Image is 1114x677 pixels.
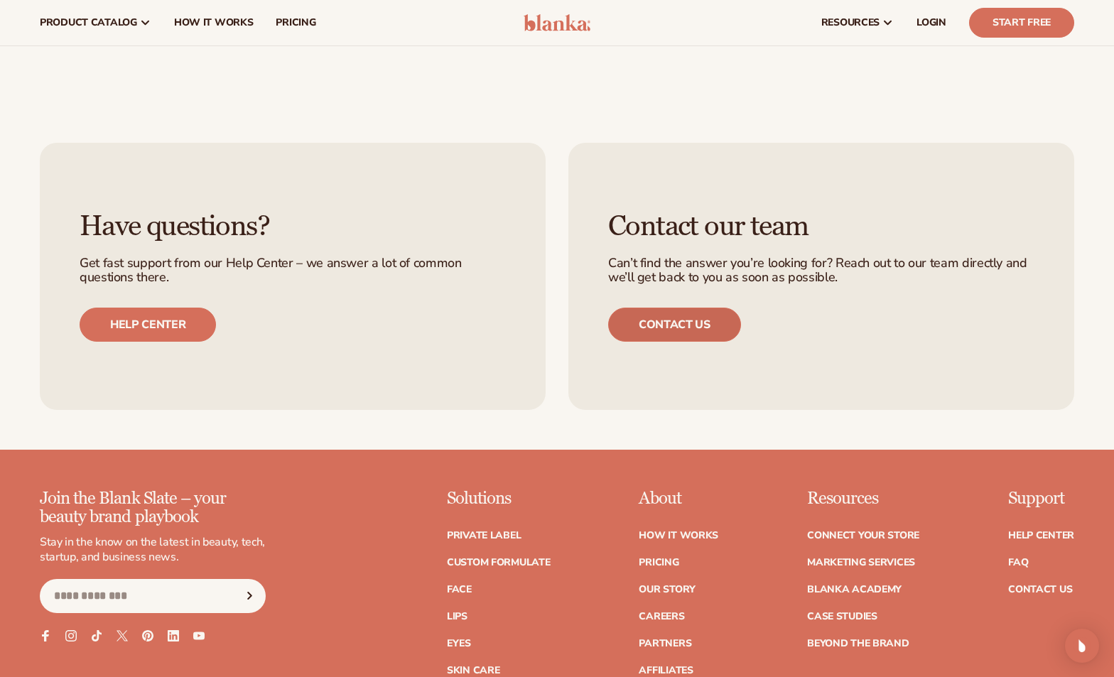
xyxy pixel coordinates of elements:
a: Marketing services [807,558,915,568]
a: Affiliates [639,666,693,676]
p: Resources [807,489,919,508]
a: Connect your store [807,531,919,541]
p: Stay in the know on the latest in beauty, tech, startup, and business news. [40,535,266,565]
button: Subscribe [234,579,265,613]
span: LOGIN [916,17,946,28]
a: Help Center [1008,531,1074,541]
p: Join the Blank Slate – your beauty brand playbook [40,489,266,527]
a: Our Story [639,585,695,595]
span: product catalog [40,17,137,28]
a: Skin Care [447,666,499,676]
a: How It Works [639,531,718,541]
h3: Have questions? [80,211,506,242]
a: Eyes [447,639,471,649]
a: Start Free [969,8,1074,38]
a: Case Studies [807,612,877,622]
a: Private label [447,531,521,541]
span: How It Works [174,17,254,28]
span: resources [821,17,880,28]
h3: Contact our team [608,211,1034,242]
p: Can’t find the answer you’re looking for? Reach out to our team directly and we’ll get back to yo... [608,256,1034,285]
a: Blanka Academy [807,585,902,595]
a: Careers [639,612,684,622]
div: Open Intercom Messenger [1065,629,1099,663]
a: Face [447,585,472,595]
a: Pricing [639,558,678,568]
a: FAQ [1008,558,1028,568]
p: Get fast support from our Help Center – we answer a lot of common questions there. [80,256,506,285]
a: Help center [80,308,216,342]
p: Support [1008,489,1074,508]
p: Solutions [447,489,551,508]
a: Lips [447,612,467,622]
p: About [639,489,718,508]
a: Partners [639,639,691,649]
a: Contact us [608,308,741,342]
img: logo [524,14,591,31]
span: pricing [276,17,315,28]
a: Contact Us [1008,585,1072,595]
a: Beyond the brand [807,639,909,649]
a: Custom formulate [447,558,551,568]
